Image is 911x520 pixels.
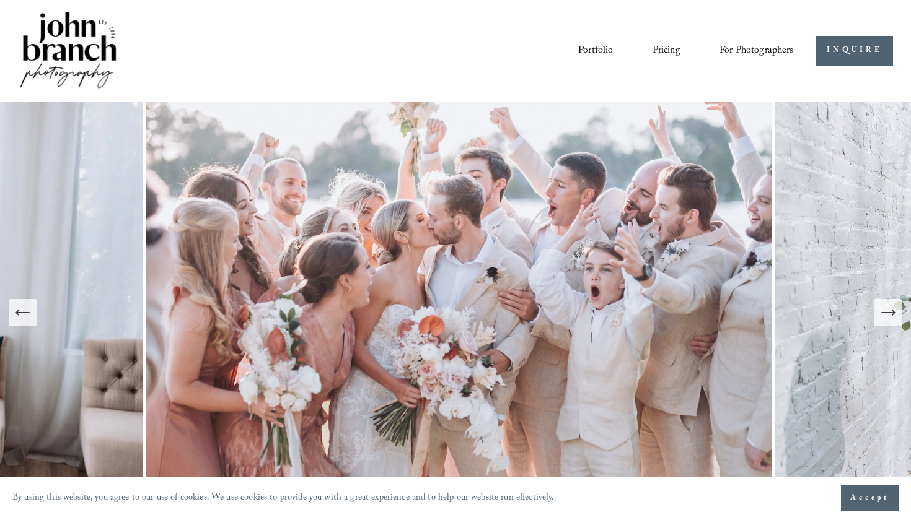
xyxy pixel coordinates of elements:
[850,492,889,505] span: Accept
[720,40,794,61] a: folder dropdown
[720,41,794,61] span: For Photographers
[12,490,555,508] p: By using this website, you agree to our use of cookies. We use cookies to provide you with a grea...
[578,40,613,61] a: Portfolio
[816,36,892,66] a: INQUIRE
[653,40,680,61] a: Pricing
[841,485,899,511] button: Accept
[874,299,902,326] button: Next Slide
[18,9,118,93] img: John Branch IV Photography
[9,299,37,326] button: Previous Slide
